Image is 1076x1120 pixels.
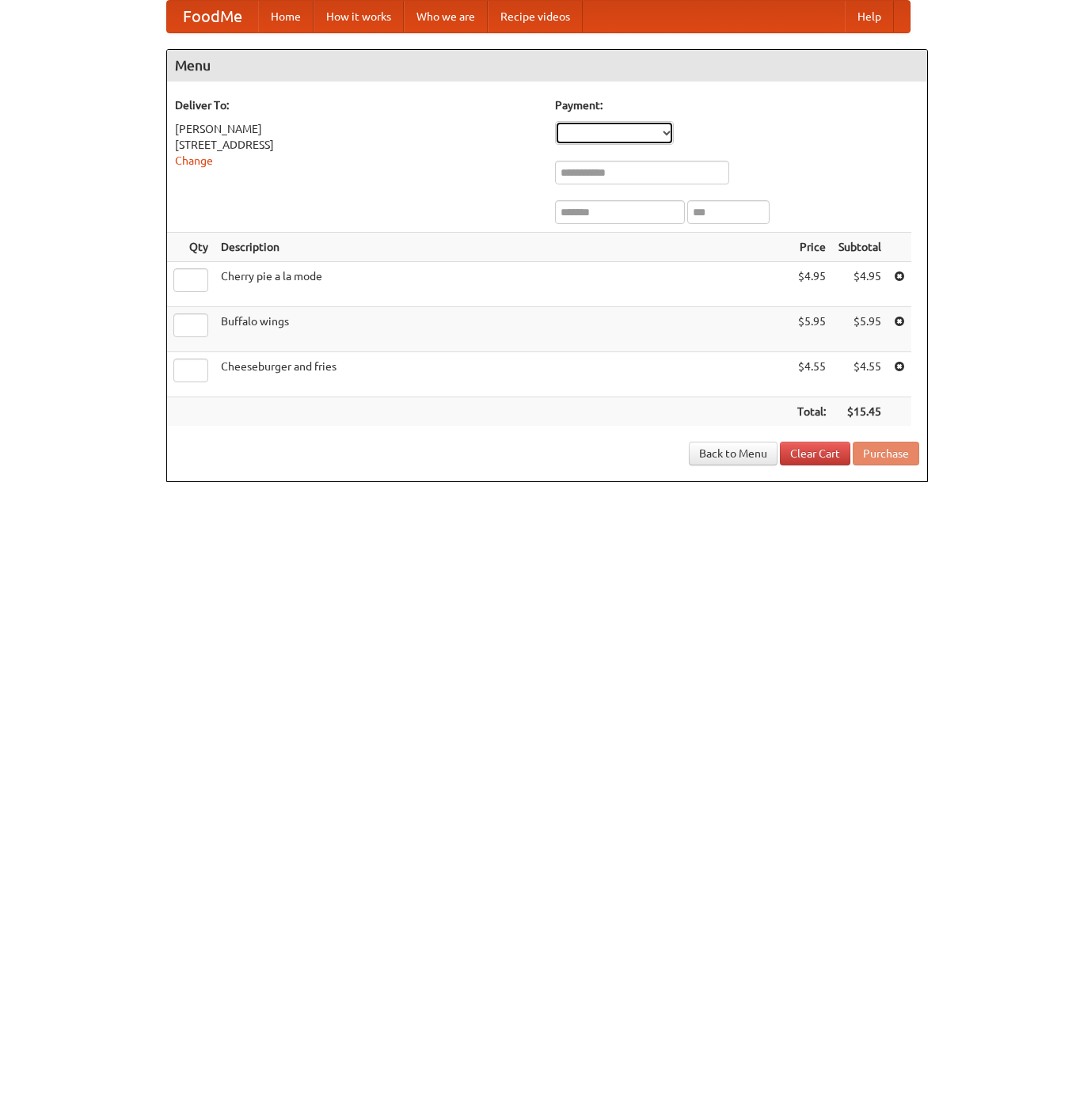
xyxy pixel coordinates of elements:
[791,262,832,307] td: $4.95
[215,233,791,262] th: Description
[845,1,894,32] a: Help
[167,50,927,82] h4: Menu
[488,1,583,32] a: Recipe videos
[215,307,791,352] td: Buffalo wings
[832,397,888,427] th: $15.45
[215,352,791,397] td: Cheeseburger and fries
[167,233,215,262] th: Qty
[215,262,791,307] td: Cherry pie a la mode
[832,352,888,397] td: $4.55
[832,233,888,262] th: Subtotal
[780,442,850,465] a: Clear Cart
[258,1,314,32] a: Home
[853,442,919,465] button: Purchase
[175,121,539,137] div: [PERSON_NAME]
[404,1,488,32] a: Who we are
[791,233,832,262] th: Price
[791,352,832,397] td: $4.55
[689,442,778,465] a: Back to Menu
[832,307,888,352] td: $5.95
[791,307,832,352] td: $5.95
[167,1,258,32] a: FoodMe
[314,1,404,32] a: How it works
[175,137,539,153] div: [STREET_ADDRESS]
[832,262,888,307] td: $4.95
[175,97,539,113] h5: Deliver To:
[791,397,832,427] th: Total:
[555,97,919,113] h5: Payment:
[175,154,213,167] a: Change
